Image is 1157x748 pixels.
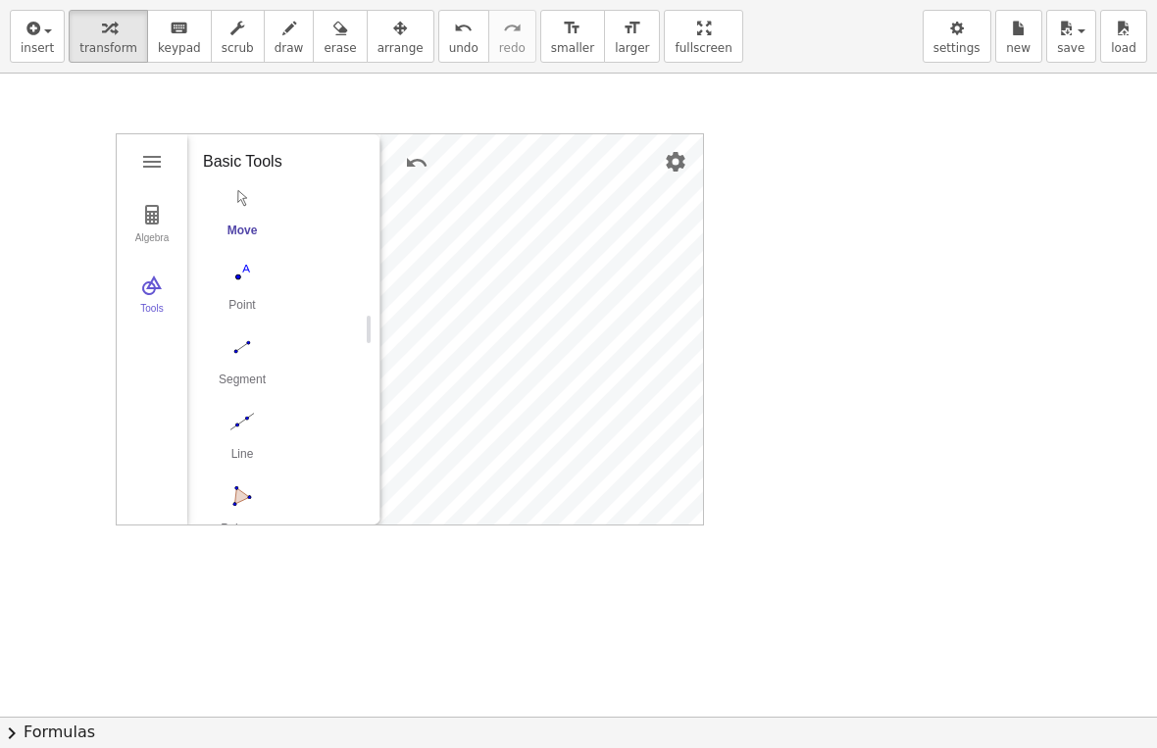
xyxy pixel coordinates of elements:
[324,41,356,55] span: erase
[1057,41,1084,55] span: save
[121,232,183,260] div: Algebra
[540,10,605,63] button: format_sizesmaller
[69,10,148,63] button: transform
[140,150,164,174] img: Main Menu
[116,133,704,525] div: Geometry
[203,330,281,401] button: Segment. Select two points or positions
[222,41,254,55] span: scrub
[664,10,742,63] button: fullscreen
[1100,10,1147,63] button: load
[1111,41,1136,55] span: load
[1006,41,1031,55] span: new
[203,150,349,174] div: Basic Tools
[264,10,315,63] button: draw
[380,134,703,524] canvas: Graphics View 1
[367,10,434,63] button: arrange
[203,181,281,252] button: Move. Drag or select object
[203,224,281,251] div: Move
[147,10,212,63] button: keyboardkeypad
[377,41,424,55] span: arrange
[203,405,281,475] button: Line. Select two points or positions
[21,41,54,55] span: insert
[499,41,526,55] span: redo
[203,298,281,325] div: Point
[658,144,693,179] button: Settings
[313,10,367,63] button: erase
[10,10,65,63] button: insert
[158,41,201,55] span: keypad
[503,17,522,40] i: redo
[604,10,660,63] button: format_sizelarger
[1046,10,1096,63] button: save
[563,17,581,40] i: format_size
[79,41,137,55] span: transform
[923,10,991,63] button: settings
[203,447,281,474] div: Line
[551,41,594,55] span: smaller
[203,373,281,400] div: Segment
[488,10,536,63] button: redoredo
[995,10,1042,63] button: new
[399,145,434,180] button: Undo
[933,41,981,55] span: settings
[438,10,489,63] button: undoundo
[454,17,473,40] i: undo
[675,41,731,55] span: fullscreen
[203,522,281,549] div: Polygon
[121,303,183,330] div: Tools
[203,479,281,550] button: Polygon. Select all vertices, then first vertex again
[449,41,478,55] span: undo
[211,10,265,63] button: scrub
[615,41,649,55] span: larger
[275,41,304,55] span: draw
[203,256,281,326] button: Point. Select position or line, function, or curve
[170,17,188,40] i: keyboard
[623,17,641,40] i: format_size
